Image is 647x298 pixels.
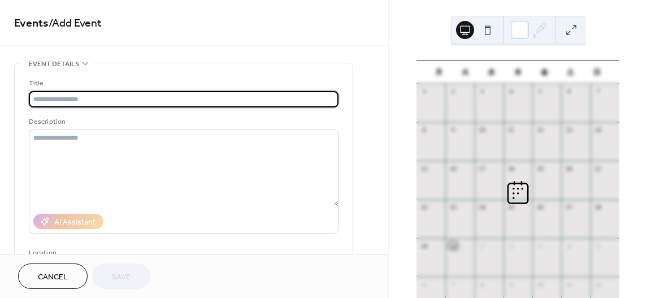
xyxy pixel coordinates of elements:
div: 水 [478,61,505,84]
div: 25 [507,203,515,211]
div: 4 [507,87,515,96]
div: 日 [584,61,610,84]
div: 3 [478,87,487,96]
div: Location [29,247,336,259]
div: 2 [507,241,515,250]
div: 1 [420,87,428,96]
div: 金 [531,61,558,84]
div: 3 [536,241,544,250]
div: 8 [420,126,428,134]
div: 30 [449,241,457,250]
div: 18 [507,164,515,172]
div: 火 [452,61,479,84]
div: Title [29,77,336,89]
div: 11 [507,126,515,134]
div: 11 [565,280,573,288]
div: 2 [449,87,457,96]
div: 12 [536,126,544,134]
span: / Add Event [49,12,102,34]
div: 12 [594,280,602,288]
div: 16 [449,164,457,172]
div: 29 [420,241,428,250]
div: Description [29,116,336,128]
div: 7 [594,87,602,96]
div: 5 [536,87,544,96]
div: 4 [565,241,573,250]
div: 27 [565,203,573,211]
div: 9 [449,126,457,134]
div: 19 [536,164,544,172]
button: Cancel [18,264,88,289]
div: 13 [565,126,573,134]
div: 20 [565,164,573,172]
div: 14 [594,126,602,134]
div: 土 [558,61,584,84]
div: 木 [505,61,531,84]
span: Cancel [38,271,68,283]
div: 23 [449,203,457,211]
div: 21 [594,164,602,172]
div: 15 [420,164,428,172]
div: 22 [420,203,428,211]
div: 10 [478,126,487,134]
div: 17 [478,164,487,172]
div: 10 [536,280,544,288]
div: 6 [565,87,573,96]
div: 月 [425,61,452,84]
div: 26 [536,203,544,211]
div: 9 [507,280,515,288]
div: 5 [594,241,602,250]
a: Events [14,12,49,34]
div: 1 [478,241,487,250]
div: 28 [594,203,602,211]
div: 24 [478,203,487,211]
div: 8 [478,280,487,288]
div: 6 [420,280,428,288]
span: Event details [29,58,79,70]
div: 7 [449,280,457,288]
